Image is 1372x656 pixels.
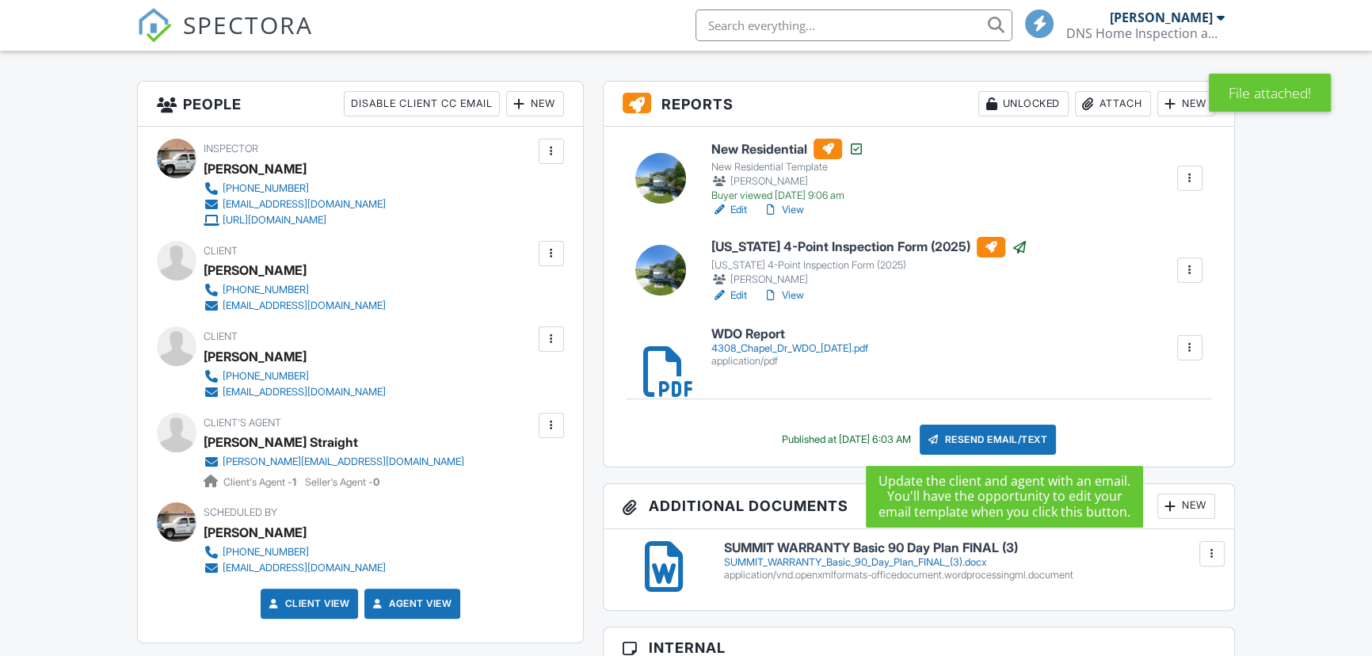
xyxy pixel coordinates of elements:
[204,430,358,454] a: [PERSON_NAME] Straight
[204,345,307,368] div: [PERSON_NAME]
[781,433,910,446] div: Published at [DATE] 6:03 AM
[373,476,379,488] strong: 0
[223,562,386,574] div: [EMAIL_ADDRESS][DOMAIN_NAME]
[724,556,1215,569] div: SUMMIT_WARRANTY_Basic_90_Day_Plan_FINAL_(3).docx
[204,506,277,518] span: Scheduled By
[204,157,307,181] div: [PERSON_NAME]
[711,342,868,355] div: 4308_Chapel_Dr_WDO_[DATE].pdf
[223,214,326,227] div: [URL][DOMAIN_NAME]
[344,91,500,116] div: Disable Client CC Email
[223,198,386,211] div: [EMAIL_ADDRESS][DOMAIN_NAME]
[370,596,452,612] a: Agent View
[724,541,1215,582] a: SUMMIT WARRANTY Basic 90 Day Plan FINAL (3) SUMMIT_WARRANTY_Basic_90_Day_Plan_FINAL_(3).docx appl...
[223,386,386,399] div: [EMAIL_ADDRESS][DOMAIN_NAME]
[292,476,296,488] strong: 1
[1110,10,1213,25] div: [PERSON_NAME]
[604,82,1234,127] h3: Reports
[204,196,386,212] a: [EMAIL_ADDRESS][DOMAIN_NAME]
[204,330,238,342] span: Client
[204,298,386,314] a: [EMAIL_ADDRESS][DOMAIN_NAME]
[724,569,1215,582] div: application/vnd.openxmlformats-officedocument.wordprocessingml.document
[763,288,804,303] a: View
[223,182,309,195] div: [PHONE_NUMBER]
[711,327,868,341] h6: WDO Report
[305,476,379,488] span: Seller's Agent -
[506,91,564,116] div: New
[1209,74,1331,112] div: File attached!
[978,91,1069,116] div: Unlocked
[223,476,299,488] span: Client's Agent -
[1157,91,1215,116] div: New
[204,560,386,576] a: [EMAIL_ADDRESS][DOMAIN_NAME]
[204,521,307,544] div: [PERSON_NAME]
[711,237,1027,257] h6: [US_STATE] 4-Point Inspection Form (2025)
[223,284,309,296] div: [PHONE_NUMBER]
[204,417,281,429] span: Client's Agent
[711,327,868,368] a: WDO Report 4308_Chapel_Dr_WDO_[DATE].pdf application/pdf
[604,484,1234,529] h3: Additional Documents
[204,544,386,560] a: [PHONE_NUMBER]
[204,181,386,196] a: [PHONE_NUMBER]
[223,370,309,383] div: [PHONE_NUMBER]
[204,212,386,228] a: [URL][DOMAIN_NAME]
[204,258,307,282] div: [PERSON_NAME]
[266,596,350,612] a: Client View
[204,368,386,384] a: [PHONE_NUMBER]
[724,541,1215,555] h6: SUMMIT WARRANTY Basic 90 Day Plan FINAL (3)
[138,82,582,127] h3: People
[763,202,804,218] a: View
[711,272,1027,288] div: [PERSON_NAME]
[204,143,258,154] span: Inspector
[204,245,238,257] span: Client
[137,21,313,55] a: SPECTORA
[1066,25,1225,41] div: DNS Home Inspection and Consulting
[1075,91,1151,116] div: Attach
[711,237,1027,288] a: [US_STATE] 4-Point Inspection Form (2025) [US_STATE] 4-Point Inspection Form (2025) [PERSON_NAME]
[204,454,464,470] a: [PERSON_NAME][EMAIL_ADDRESS][DOMAIN_NAME]
[711,161,864,174] div: New Residential Template
[711,189,864,202] div: Buyer viewed [DATE] 9:06 am
[711,139,864,202] a: New Residential New Residential Template [PERSON_NAME] Buyer viewed [DATE] 9:06 am
[137,8,172,43] img: The Best Home Inspection Software - Spectora
[711,259,1027,272] div: [US_STATE] 4-Point Inspection Form (2025)
[183,8,313,41] span: SPECTORA
[920,425,1056,455] div: Resend Email/Text
[711,202,747,218] a: Edit
[204,282,386,298] a: [PHONE_NUMBER]
[223,546,309,559] div: [PHONE_NUMBER]
[1157,494,1215,519] div: New
[711,355,868,368] div: application/pdf
[711,174,864,189] div: [PERSON_NAME]
[223,456,464,468] div: [PERSON_NAME][EMAIL_ADDRESS][DOMAIN_NAME]
[204,384,386,400] a: [EMAIL_ADDRESS][DOMAIN_NAME]
[696,10,1012,41] input: Search everything...
[711,139,864,159] h6: New Residential
[223,299,386,312] div: [EMAIL_ADDRESS][DOMAIN_NAME]
[711,288,747,303] a: Edit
